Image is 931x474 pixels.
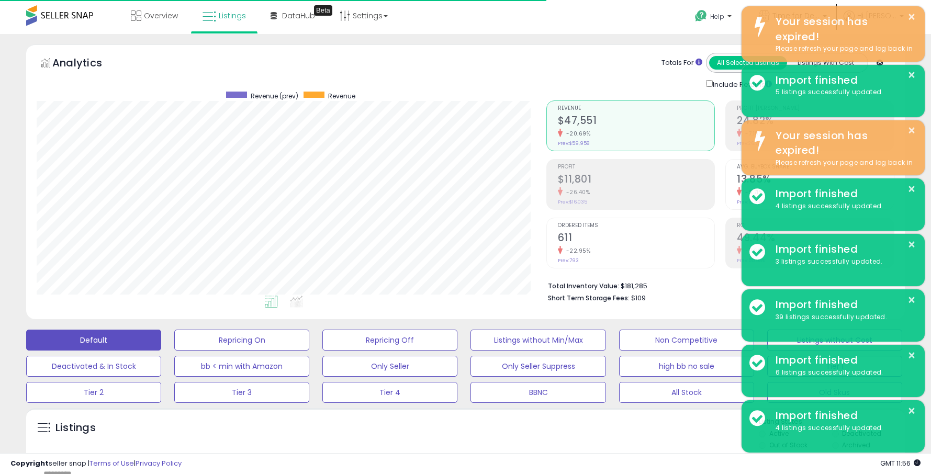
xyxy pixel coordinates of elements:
[219,10,246,21] span: Listings
[694,9,708,22] i: Get Help
[737,232,894,246] h2: 49.44%
[470,382,605,403] button: BBNC
[768,353,917,368] div: Import finished
[907,69,916,82] button: ×
[52,55,122,73] h5: Analytics
[55,421,96,435] h5: Listings
[548,281,619,290] b: Total Inventory Value:
[768,423,917,433] div: 4 listings successfully updated.
[174,330,309,351] button: Repricing On
[89,458,134,468] a: Terms of Use
[563,247,591,255] small: -22.95%
[558,173,715,187] h2: $11,801
[709,56,787,70] button: All Selected Listings
[144,10,178,21] span: Overview
[26,330,161,351] button: Default
[907,349,916,362] button: ×
[768,87,917,97] div: 5 listings successfully updated.
[174,356,309,377] button: bb < min with Amazon
[737,106,894,111] span: Profit [PERSON_NAME]
[907,124,916,137] button: ×
[470,330,605,351] button: Listings without Min/Max
[698,78,784,90] div: Include Returns
[907,10,916,24] button: ×
[558,199,587,205] small: Prev: $16,035
[328,92,355,100] span: Revenue
[737,140,764,146] small: Prev: 26.74%
[907,404,916,417] button: ×
[737,199,764,205] small: Prev: 15.34%
[737,223,894,229] span: ROI
[548,279,887,291] li: $181,285
[907,238,916,251] button: ×
[470,356,605,377] button: Only Seller Suppress
[787,56,865,70] button: Listings With Cost
[768,297,917,312] div: Import finished
[558,140,589,146] small: Prev: $59,958
[558,257,579,264] small: Prev: 793
[661,58,702,68] div: Totals For
[737,173,894,187] h2: 13.85%
[768,368,917,378] div: 6 listings successfully updated.
[322,382,457,403] button: Tier 4
[710,12,724,21] span: Help
[558,164,715,170] span: Profit
[322,330,457,351] button: Repricing Off
[768,128,917,158] div: Your session has expired!
[768,14,917,44] div: Your session has expired!
[619,330,754,351] button: Non Competitive
[768,73,917,88] div: Import finished
[737,164,894,170] span: Avg. Buybox Share
[558,115,715,129] h2: $47,551
[768,186,917,201] div: Import finished
[563,130,591,138] small: -20.69%
[10,458,49,468] strong: Copyright
[768,201,917,211] div: 4 listings successfully updated.
[563,188,590,196] small: -26.40%
[174,382,309,403] button: Tier 3
[880,458,921,468] span: 2025-09-12 11:56 GMT
[768,257,917,267] div: 3 listings successfully updated.
[737,257,765,264] small: Prev: 55.98%
[322,356,457,377] button: Only Seller
[768,408,917,423] div: Import finished
[687,2,742,34] a: Help
[26,382,161,403] button: Tier 2
[282,10,315,21] span: DataHub
[314,5,332,16] div: Tooltip anchor
[558,232,715,246] h2: 611
[907,294,916,307] button: ×
[136,458,182,468] a: Privacy Policy
[619,382,754,403] button: All Stock
[558,223,715,229] span: Ordered Items
[768,44,917,54] div: Please refresh your page and log back in
[631,293,646,303] span: $109
[768,242,917,257] div: Import finished
[548,294,630,302] b: Short Term Storage Fees:
[737,115,894,129] h2: 24.82%
[26,356,161,377] button: Deactivated & In Stock
[768,312,917,322] div: 39 listings successfully updated.
[907,183,916,196] button: ×
[768,158,917,168] div: Please refresh your page and log back in
[10,459,182,469] div: seller snap | |
[558,106,715,111] span: Revenue
[619,356,754,377] button: high bb no sale
[251,92,298,100] span: Revenue (prev)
